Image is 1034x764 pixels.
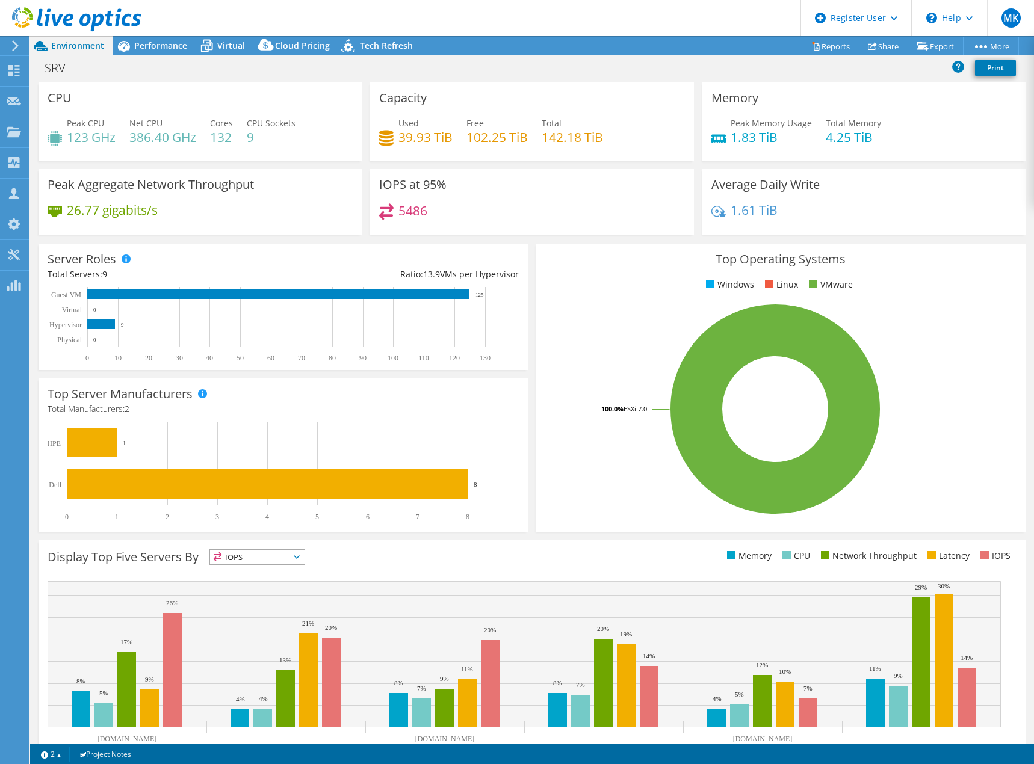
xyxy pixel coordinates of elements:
h4: 9 [247,131,296,144]
span: Net CPU [129,117,163,129]
text: [DOMAIN_NAME] [733,735,793,743]
h3: Peak Aggregate Network Throughput [48,178,254,191]
h4: Total Manufacturers: [48,402,519,416]
text: Hypervisor [49,321,82,329]
span: Virtual [217,40,245,51]
text: 20% [484,626,496,633]
text: 70 [298,354,305,362]
span: Tech Refresh [360,40,413,51]
span: Total [542,117,562,129]
text: 50 [237,354,244,362]
text: 4 [265,513,269,521]
h3: Top Server Manufacturers [48,387,193,401]
a: More [963,37,1019,55]
text: 14% [961,654,973,661]
text: 19% [620,630,632,638]
h4: 1.83 TiB [731,131,812,144]
text: 7% [576,681,585,688]
text: 5 [315,513,319,521]
svg: \n [926,13,937,23]
h1: SRV [39,61,84,75]
text: 11% [461,665,473,673]
h3: Memory [711,91,758,105]
text: 2 [166,513,169,521]
tspan: ESXi 7.0 [624,404,647,413]
text: 17% [120,638,132,645]
text: 5% [99,689,108,697]
span: Free [466,117,484,129]
span: Peak CPU [67,117,104,129]
span: Cores [210,117,233,129]
text: [DOMAIN_NAME] [415,735,475,743]
span: Cloud Pricing [275,40,330,51]
h3: Top Operating Systems [545,253,1017,266]
text: 14% [643,652,655,659]
text: Physical [57,336,82,344]
span: 9 [102,268,107,280]
text: 8% [394,679,403,686]
div: Ratio: VMs per Hypervisor [283,268,518,281]
a: Export [908,37,964,55]
text: 8 [474,481,477,488]
span: CPU Sockets [247,117,296,129]
span: Used [398,117,419,129]
text: 100 [388,354,398,362]
text: 20 [145,354,152,362]
a: Project Notes [69,747,140,762]
text: 30 [176,354,183,362]
span: Environment [51,40,104,51]
text: 0 [93,337,96,343]
a: Print [975,60,1016,76]
text: 5% [735,691,744,698]
text: 30% [938,582,950,590]
h4: 5486 [398,204,427,217]
text: 21% [302,620,314,627]
span: Total Memory [826,117,881,129]
li: CPU [779,549,810,562]
text: 125 [475,292,484,298]
li: IOPS [977,549,1011,562]
text: 0 [93,307,96,313]
text: 10% [779,668,791,675]
h4: 4.25 TiB [826,131,881,144]
text: 12% [756,661,768,668]
h3: Capacity [379,91,427,105]
li: Latency [924,549,970,562]
text: 7% [803,685,813,692]
text: 120 [449,354,460,362]
text: 9% [145,676,154,683]
text: 0 [85,354,89,362]
text: 29% [915,584,927,591]
h4: 1.61 TiB [731,203,778,217]
text: 7% [417,685,426,692]
text: 80 [329,354,336,362]
text: 130 [480,354,491,362]
text: 13% [279,656,291,664]
h3: Server Roles [48,253,116,266]
text: 0 [65,513,69,521]
text: 60 [267,354,274,362]
a: 2 [33,747,70,762]
text: 26% [166,599,178,606]
li: VMware [806,278,853,291]
h3: Average Daily Write [711,178,820,191]
text: 90 [359,354,367,362]
h4: 142.18 TiB [542,131,603,144]
text: [DOMAIN_NAME] [98,735,157,743]
text: 4% [236,695,245,703]
span: IOPS [210,550,305,564]
text: 7 [416,513,419,521]
text: 8% [553,679,562,686]
text: 10 [114,354,122,362]
h4: 26.77 gigabits/s [67,203,158,217]
h4: 123 GHz [67,131,116,144]
span: 2 [125,403,129,414]
text: 9% [894,672,903,679]
text: Virtual [62,306,82,314]
text: 11% [869,665,881,672]
text: 40 [206,354,213,362]
text: 9 [121,322,124,328]
text: 6 [366,513,370,521]
li: Windows [703,278,754,291]
text: 20% [597,625,609,632]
